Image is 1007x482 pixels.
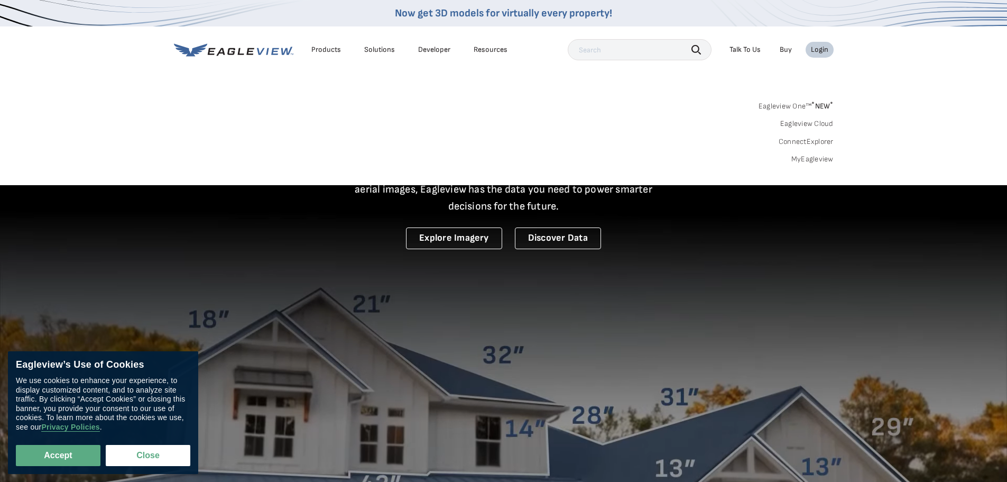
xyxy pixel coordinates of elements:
a: Discover Data [515,228,601,249]
a: ConnectExplorer [779,137,834,147]
button: Accept [16,445,100,466]
a: MyEagleview [791,154,834,164]
span: NEW [811,102,833,111]
div: Login [811,45,828,54]
div: Solutions [364,45,395,54]
a: Now get 3D models for virtually every property! [395,7,612,20]
div: Eagleview’s Use of Cookies [16,359,190,371]
div: We use cookies to enhance your experience, to display customized content, and to analyze site tra... [16,376,190,432]
a: Eagleview One™*NEW* [759,98,834,111]
button: Close [106,445,190,466]
a: Privacy Policies [41,423,99,432]
div: Resources [474,45,507,54]
a: Buy [780,45,792,54]
a: Eagleview Cloud [780,119,834,129]
input: Search [568,39,712,60]
p: A new era starts here. Built on more than 3.5 billion high-resolution aerial images, Eagleview ha... [342,164,666,215]
a: Developer [418,45,450,54]
div: Products [311,45,341,54]
a: Explore Imagery [406,228,502,249]
div: Talk To Us [729,45,761,54]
